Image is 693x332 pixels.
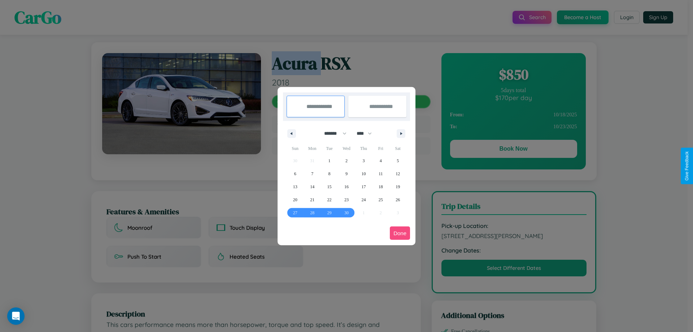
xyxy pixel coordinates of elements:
span: 21 [310,193,314,206]
span: Sat [389,143,406,154]
button: 13 [287,180,304,193]
span: Wed [338,143,355,154]
button: 25 [372,193,389,206]
span: 2 [345,154,348,167]
span: 27 [293,206,297,219]
button: 22 [321,193,338,206]
span: 25 [379,193,383,206]
span: 20 [293,193,297,206]
span: 16 [344,180,349,193]
button: 16 [338,180,355,193]
span: 1 [328,154,331,167]
span: 4 [380,154,382,167]
span: 26 [396,193,400,206]
span: 13 [293,180,297,193]
span: 9 [345,167,348,180]
span: Tue [321,143,338,154]
div: Give Feedback [684,151,689,181]
button: Done [390,227,410,240]
button: 8 [321,167,338,180]
span: 14 [310,180,314,193]
span: 24 [361,193,366,206]
button: 30 [338,206,355,219]
button: 15 [321,180,338,193]
button: 4 [372,154,389,167]
span: 3 [362,154,365,167]
span: Fri [372,143,389,154]
span: 15 [327,180,332,193]
span: 6 [294,167,296,180]
button: 21 [304,193,321,206]
span: 11 [379,167,383,180]
span: 8 [328,167,331,180]
button: 3 [355,154,372,167]
button: 10 [355,167,372,180]
span: 18 [379,180,383,193]
button: 28 [304,206,321,219]
span: 22 [327,193,332,206]
span: 12 [396,167,400,180]
span: Sun [287,143,304,154]
button: 26 [389,193,406,206]
span: 10 [361,167,366,180]
span: 5 [397,154,399,167]
span: 28 [310,206,314,219]
span: Mon [304,143,321,154]
button: 29 [321,206,338,219]
div: Open Intercom Messenger [7,307,25,325]
button: 27 [287,206,304,219]
span: 23 [344,193,349,206]
button: 12 [389,167,406,180]
button: 18 [372,180,389,193]
span: 29 [327,206,332,219]
button: 11 [372,167,389,180]
button: 9 [338,167,355,180]
button: 5 [389,154,406,167]
button: 1 [321,154,338,167]
button: 2 [338,154,355,167]
button: 14 [304,180,321,193]
span: 17 [361,180,366,193]
button: 23 [338,193,355,206]
span: Thu [355,143,372,154]
span: 7 [311,167,313,180]
button: 6 [287,167,304,180]
span: 30 [344,206,349,219]
button: 7 [304,167,321,180]
button: 17 [355,180,372,193]
button: 19 [389,180,406,193]
button: 20 [287,193,304,206]
span: 19 [396,180,400,193]
button: 24 [355,193,372,206]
